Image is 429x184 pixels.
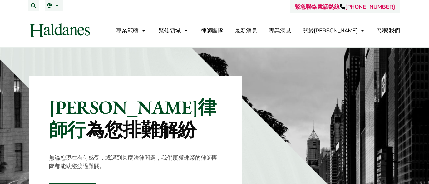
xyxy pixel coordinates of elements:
[29,23,90,37] img: Logo of Haldanes
[303,27,366,34] a: 關於何敦
[49,153,222,170] p: 無論您現在有何感受，或遇到甚麼法律問題，我們屢獲殊榮的律師團隊都能助您渡過難關。
[49,96,222,141] p: [PERSON_NAME]律師行
[47,3,61,8] a: 繁
[159,27,190,34] a: 聚焦領域
[295,3,395,10] a: 緊急聯絡電話熱線[PHONE_NUMBER]
[86,117,196,142] mark: 為您排難解紛
[116,27,147,34] a: 專業範疇
[235,27,257,34] a: 最新消息
[269,27,291,34] a: 專業洞見
[201,27,223,34] a: 律師團隊
[377,27,400,34] a: 聯繫我們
